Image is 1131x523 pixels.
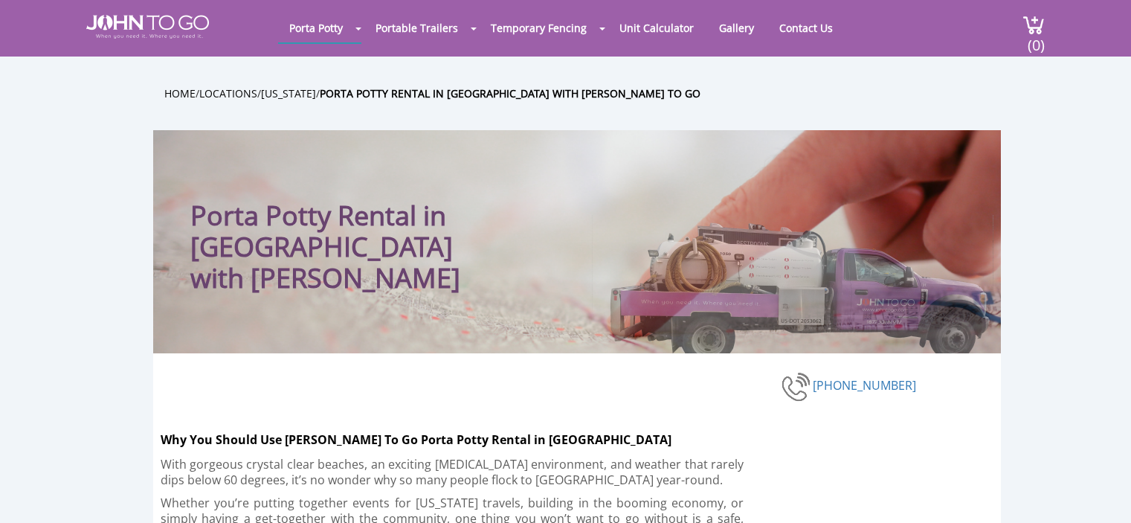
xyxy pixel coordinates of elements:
[782,370,813,403] img: phone-number
[1027,23,1045,55] span: (0)
[320,86,700,100] a: Porta Potty Rental in [GEOGRAPHIC_DATA] with [PERSON_NAME] To Go
[199,86,257,100] a: Locations
[86,15,209,39] img: JOHN to go
[161,457,744,488] p: With gorgeous crystal clear beaches, an exciting [MEDICAL_DATA] environment, and weather that rar...
[161,423,782,449] h2: Why You Should Use [PERSON_NAME] To Go Porta Potty Rental in [GEOGRAPHIC_DATA]
[480,13,598,42] a: Temporary Fencing
[164,86,196,100] a: Home
[164,85,1012,102] ul: / / /
[768,13,844,42] a: Contact Us
[608,13,705,42] a: Unit Calculator
[190,160,670,294] h1: Porta Potty Rental in [GEOGRAPHIC_DATA] with [PERSON_NAME]
[708,13,765,42] a: Gallery
[364,13,469,42] a: Portable Trailers
[278,13,354,42] a: Porta Potty
[592,215,993,353] img: Truck
[261,86,316,100] a: [US_STATE]
[813,376,916,393] a: [PHONE_NUMBER]
[1022,15,1045,35] img: cart a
